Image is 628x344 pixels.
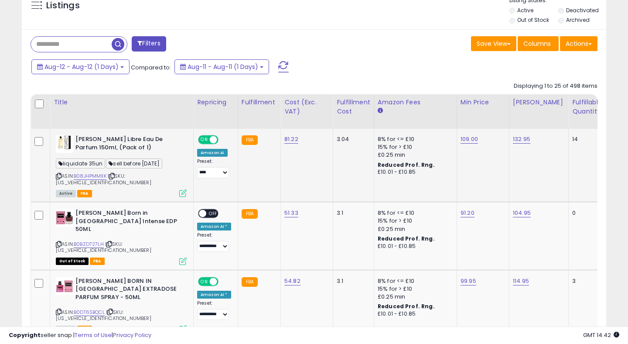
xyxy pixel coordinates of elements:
div: Fulfillment Cost [337,98,370,116]
div: Preset: [197,300,231,320]
div: Amazon Fees [378,98,453,107]
span: OFF [217,278,231,285]
a: 132.95 [513,135,530,144]
span: Columns [523,39,551,48]
div: 8% for <= £10 [378,209,450,217]
span: Compared to: [131,63,171,72]
div: Fulfillable Quantity [572,98,602,116]
span: sell before [DATE] [106,158,162,169]
span: ON [199,278,210,285]
span: All listings that are currently out of stock and unavailable for purchase on Amazon [56,258,89,265]
span: OFF [217,136,231,144]
div: Displaying 1 to 25 of 498 items [514,82,597,90]
span: | SKU: [US_VEHICLE_IDENTIFICATION_NUMBER] [56,241,151,254]
div: £0.25 min [378,151,450,159]
span: FBA [77,190,92,197]
label: Out of Stock [517,16,549,24]
strong: Copyright [9,331,41,339]
span: ON [199,136,210,144]
div: Preset: [197,232,231,252]
span: FBA [90,258,105,265]
div: 15% for > £10 [378,143,450,151]
button: Aug-12 - Aug-12 (1 Days) [31,59,130,74]
div: Amazon AI [197,149,228,157]
small: FBA [242,135,258,145]
small: FBA [242,277,258,287]
span: All listings currently available for purchase on Amazon [56,190,76,197]
div: Repricing [197,98,234,107]
img: 418qKe3MrNL._SL40_.jpg [56,277,73,295]
span: Aug-11 - Aug-11 (1 Days) [188,62,258,71]
button: Columns [518,36,559,51]
a: 104.95 [513,209,531,217]
span: 2025-08-12 14:42 GMT [583,331,619,339]
a: 114.95 [513,277,529,286]
div: £0.25 min [378,225,450,233]
a: B0DT6SBQCL [74,309,105,316]
a: 54.82 [284,277,300,286]
b: [PERSON_NAME] BORN IN [GEOGRAPHIC_DATA] EXTRADOSE PARFUM SPRAY - 50ML [75,277,181,304]
a: 81.22 [284,135,298,144]
div: 3 [572,277,599,285]
label: Deactivated [566,7,599,14]
div: 14 [572,135,599,143]
b: Reduced Prof. Rng. [378,235,435,242]
button: Aug-11 - Aug-11 (1 Days) [174,59,269,74]
a: Terms of Use [75,331,112,339]
small: FBA [242,209,258,219]
div: Cost (Exc. VAT) [284,98,329,116]
button: Save View [471,36,516,51]
span: OFF [206,210,220,217]
img: 41YVR8pni+L._SL40_.jpg [56,209,73,227]
div: Title [54,98,190,107]
a: B0BZD727LH [74,241,104,248]
b: Reduced Prof. Rng. [378,303,435,310]
div: Amazon AI * [197,223,231,230]
label: Archived [566,16,590,24]
div: seller snap | | [9,331,151,340]
button: Filters [132,36,166,52]
small: Amazon Fees. [378,107,383,115]
b: [PERSON_NAME] Libre Eau De Parfum 150ml, (Pack of 1) [75,135,181,154]
span: Aug-12 - Aug-12 (1 Days) [44,62,119,71]
div: 8% for <= £10 [378,277,450,285]
div: Min Price [461,98,505,107]
div: 15% for > £10 [378,217,450,225]
button: Actions [560,36,597,51]
div: Preset: [197,158,231,178]
div: 8% for <= £10 [378,135,450,143]
div: £0.25 min [378,293,450,301]
a: 99.95 [461,277,476,286]
b: Reduced Prof. Rng. [378,161,435,169]
a: Privacy Policy [113,331,151,339]
span: | SKU: [US_VEHICLE_IDENTIFICATION_NUMBER] [56,309,151,322]
div: 3.1 [337,277,367,285]
div: ASIN: [56,277,187,332]
div: 3.1 [337,209,367,217]
div: Amazon AI * [197,291,231,299]
div: £10.01 - £10.85 [378,169,450,176]
div: 3.04 [337,135,367,143]
img: 41m-Vka7GZL._SL40_.jpg [56,135,73,153]
div: 15% for > £10 [378,285,450,293]
span: liquidate 35un [56,158,105,169]
span: | SKU: [US_VEHICLE_IDENTIFICATION_NUMBER] [56,172,151,186]
div: Fulfillment [242,98,277,107]
div: 0 [572,209,599,217]
div: [PERSON_NAME] [513,98,565,107]
div: ASIN: [56,209,187,264]
div: £10.01 - £10.85 [378,243,450,250]
a: 51.33 [284,209,298,217]
div: £10.01 - £10.85 [378,310,450,318]
label: Active [517,7,533,14]
a: 91.20 [461,209,474,217]
a: B08JHPMMXK [74,172,106,180]
b: [PERSON_NAME] Born in [GEOGRAPHIC_DATA] Intense EDP 50ML [75,209,181,236]
div: ASIN: [56,135,187,196]
a: 109.00 [461,135,478,144]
